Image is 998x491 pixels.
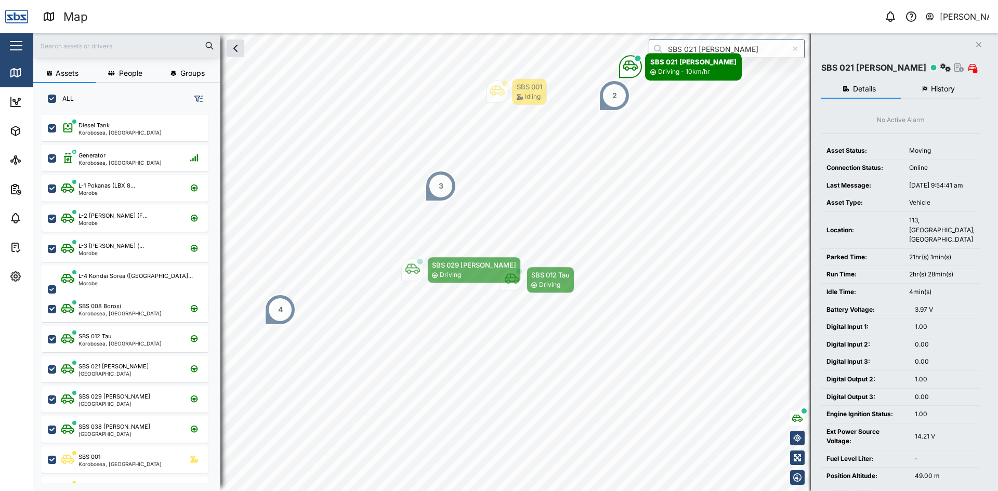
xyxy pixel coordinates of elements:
[78,181,135,190] div: L-1 Pokanas (LBX 8...
[826,270,899,280] div: Run Time:
[909,270,975,280] div: 2hr(s) 28min(s)
[78,190,135,195] div: Morobe
[915,392,975,402] div: 0.00
[78,371,149,376] div: [GEOGRAPHIC_DATA]
[531,270,570,280] div: SBS 012 Tau
[78,151,106,160] div: Generator
[826,454,904,464] div: Fuel Level Liter:
[826,198,899,208] div: Asset Type:
[78,272,193,281] div: L-4 Kondai Sorea ([GEOGRAPHIC_DATA]...
[915,340,975,350] div: 0.00
[63,8,88,26] div: Map
[826,163,899,173] div: Connection Status:
[27,67,50,78] div: Map
[915,432,975,442] div: 14.21 V
[612,90,617,101] div: 2
[119,70,142,77] span: People
[56,95,74,103] label: ALL
[78,392,150,401] div: SBS 029 [PERSON_NAME]
[517,82,542,92] div: SBS 001
[909,146,975,156] div: Moving
[78,362,149,371] div: SBS 021 [PERSON_NAME]
[78,160,162,165] div: Korobosea, [GEOGRAPHIC_DATA]
[915,471,975,481] div: 49.00 m
[78,453,100,461] div: SBS 001
[821,61,926,74] div: SBS 021 [PERSON_NAME]
[78,250,144,256] div: Morobe
[27,154,52,166] div: Sites
[826,253,899,262] div: Parked Time:
[826,357,904,367] div: Digital Input 3:
[78,220,148,225] div: Morobe
[78,302,121,311] div: SBS 008 Borosi
[826,225,899,235] div: Location:
[940,10,990,23] div: [PERSON_NAME]
[539,280,560,290] div: Driving
[915,375,975,384] div: 1.00
[915,357,975,367] div: 0.00
[27,125,59,137] div: Assets
[5,5,28,28] img: Main Logo
[658,67,710,77] div: Driving - 10km/hr
[401,257,521,283] div: Map marker
[278,304,283,315] div: 4
[909,253,975,262] div: 21hr(s) 1min(s)
[440,270,461,280] div: Driving
[826,287,899,297] div: Idle Time:
[78,431,150,436] div: [GEOGRAPHIC_DATA]
[27,271,64,282] div: Settings
[27,96,74,108] div: Dashboard
[78,121,110,130] div: Diesel Tank
[78,130,162,135] div: Korobosea, [GEOGRAPHIC_DATA]
[909,181,975,191] div: [DATE] 9:54:41 am
[915,409,975,419] div: 1.00
[78,311,162,316] div: Korobosea, [GEOGRAPHIC_DATA]
[425,170,456,202] div: Map marker
[27,213,59,224] div: Alarms
[501,267,574,293] div: Map marker
[826,146,899,156] div: Asset Status:
[826,181,899,191] div: Last Message:
[78,281,193,286] div: Morobe
[915,454,975,464] div: -
[826,340,904,350] div: Digital Input 2:
[909,216,975,245] div: 113, [GEOGRAPHIC_DATA], [GEOGRAPHIC_DATA]
[915,322,975,332] div: 1.00
[925,9,990,24] button: [PERSON_NAME]
[78,461,162,467] div: Korobosea, [GEOGRAPHIC_DATA]
[826,471,904,481] div: Position Altitude:
[826,375,904,384] div: Digital Output 2:
[853,85,876,92] span: Details
[42,111,220,483] div: grid
[432,260,516,270] div: SBS 029 [PERSON_NAME]
[826,322,904,332] div: Digital Input 1:
[915,305,975,315] div: 3.97 V
[826,392,904,402] div: Digital Output 3:
[525,92,541,102] div: Idling
[27,183,62,195] div: Reports
[78,211,148,220] div: L-2 [PERSON_NAME] (F...
[78,401,150,406] div: [GEOGRAPHIC_DATA]
[180,70,205,77] span: Groups
[78,242,144,250] div: L-3 [PERSON_NAME] (...
[826,427,904,446] div: Ext Power Source Voltage:
[909,163,975,173] div: Online
[78,332,112,341] div: SBS 012 Tau
[826,305,904,315] div: Battery Voltage:
[599,80,630,111] div: Map marker
[486,78,547,105] div: Map marker
[56,70,78,77] span: Assets
[826,409,904,419] div: Engine Ignition Status:
[27,242,56,253] div: Tasks
[909,198,975,208] div: Vehicle
[650,57,737,67] div: SBS 021 [PERSON_NAME]
[649,39,805,58] input: Search by People, Asset, Geozone or Place
[265,294,296,325] div: Map marker
[439,180,443,192] div: 3
[78,341,162,346] div: Korobosea, [GEOGRAPHIC_DATA]
[877,115,925,125] div: No Active Alarm
[619,53,742,81] div: Map marker
[33,33,998,491] canvas: Map
[78,422,150,431] div: SBS 038 [PERSON_NAME]
[931,85,955,92] span: History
